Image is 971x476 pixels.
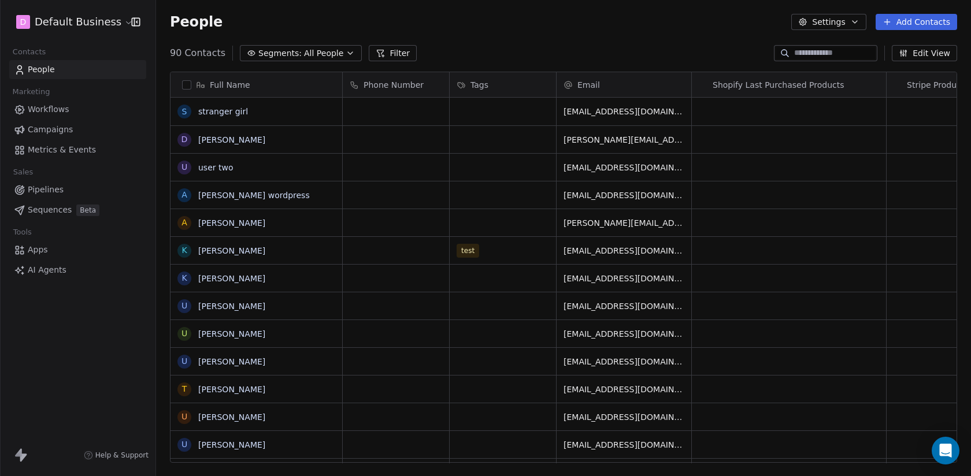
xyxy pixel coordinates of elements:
span: 90 Contacts [170,46,225,60]
span: [EMAIL_ADDRESS][DOMAIN_NAME] [564,439,684,451]
span: [EMAIL_ADDRESS][DOMAIN_NAME] [564,384,684,395]
a: [PERSON_NAME] [198,302,265,311]
span: Marketing [8,83,55,101]
a: SequencesBeta [9,200,146,220]
span: Contacts [8,43,51,61]
div: Tags [450,72,556,97]
a: AI Agents [9,261,146,280]
span: Sequences [28,204,72,216]
div: Email [557,72,691,97]
div: grid [171,98,343,463]
div: a [181,189,187,201]
span: Tools [8,224,36,241]
div: A [181,217,187,229]
span: Help & Support [95,451,149,460]
span: test [457,244,479,258]
span: Full Name [210,79,250,91]
span: Email [577,79,600,91]
span: [EMAIL_ADDRESS][DOMAIN_NAME] [564,356,684,367]
span: Segments: [258,47,302,59]
a: [PERSON_NAME] [198,385,265,394]
div: K [181,244,187,256]
button: Edit View [892,45,957,61]
span: [EMAIL_ADDRESS][DOMAIN_NAME] [564,300,684,312]
span: Tags [470,79,488,91]
span: [EMAIL_ADDRESS][DOMAIN_NAME] [564,245,684,256]
span: Phone Number [364,79,424,91]
span: Default Business [35,14,121,29]
button: Settings [791,14,866,30]
button: Filter [369,45,417,61]
div: Open Intercom Messenger [932,437,959,464]
span: [EMAIL_ADDRESS][DOMAIN_NAME] [564,411,684,423]
div: U [181,355,187,367]
div: U [181,328,187,340]
span: Apps [28,244,48,256]
span: [EMAIL_ADDRESS][DOMAIN_NAME] [564,162,684,173]
span: People [28,64,55,76]
div: k [181,272,187,284]
span: [EMAIL_ADDRESS][DOMAIN_NAME] [564,189,684,201]
span: [PERSON_NAME][EMAIL_ADDRESS][DOMAIN_NAME] [564,217,684,229]
a: stranger girl [198,107,248,116]
a: Campaigns [9,120,146,139]
span: D [20,16,27,28]
div: Full Name [171,72,342,97]
span: [EMAIL_ADDRESS][DOMAIN_NAME] [564,106,684,117]
a: [PERSON_NAME] [198,218,265,228]
a: People [9,60,146,79]
div: U [181,438,187,451]
span: All People [304,47,343,59]
span: Metrics & Events [28,144,96,156]
a: [PERSON_NAME] [198,329,265,339]
a: [PERSON_NAME] [198,357,265,366]
a: Help & Support [84,451,149,460]
a: Metrics & Events [9,140,146,159]
div: U [181,300,187,312]
span: Beta [76,204,99,216]
button: DDefault Business [14,12,123,32]
span: AI Agents [28,264,66,276]
span: [EMAIL_ADDRESS][DOMAIN_NAME] [564,273,684,284]
span: [EMAIL_ADDRESS][DOMAIN_NAME] [564,328,684,340]
a: [PERSON_NAME] wordpress [198,191,310,200]
a: user two [198,163,234,172]
div: T [182,383,187,395]
button: Add Contacts [876,14,957,30]
a: [PERSON_NAME] [198,440,265,449]
span: Pipelines [28,184,64,196]
a: [PERSON_NAME] [198,246,265,255]
div: D [181,133,188,146]
span: [PERSON_NAME][EMAIL_ADDRESS][DOMAIN_NAME] [564,134,684,146]
span: People [170,13,223,31]
div: U [181,411,187,423]
a: Apps [9,240,146,259]
a: [PERSON_NAME] [198,412,265,422]
div: Phone Number [343,72,449,97]
span: Shopify Last Purchased Products [713,79,844,91]
span: Workflows [28,103,69,116]
a: Pipelines [9,180,146,199]
a: [PERSON_NAME] [198,274,265,283]
div: ShopifyShopify Last Purchased Products [692,72,886,97]
span: Campaigns [28,124,73,136]
div: u [181,161,187,173]
a: [PERSON_NAME] [198,135,265,144]
div: s [182,106,187,118]
a: Workflows [9,100,146,119]
span: Sales [8,163,38,181]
